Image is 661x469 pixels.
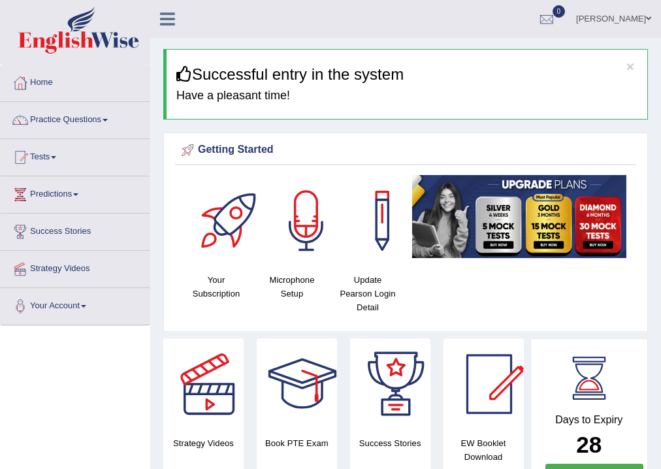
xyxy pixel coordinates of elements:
[1,176,150,209] a: Predictions
[626,59,634,73] button: ×
[1,251,150,283] a: Strategy Videos
[412,175,626,258] img: small5.jpg
[257,436,337,450] h4: Book PTE Exam
[261,273,323,300] h4: Microphone Setup
[443,436,524,464] h4: EW Booklet Download
[1,288,150,321] a: Your Account
[176,66,637,83] h3: Successful entry in the system
[1,214,150,246] a: Success Stories
[163,436,244,450] h4: Strategy Videos
[576,432,602,457] b: 28
[176,89,637,103] h4: Have a pleasant time!
[350,436,430,450] h4: Success Stories
[185,273,248,300] h4: Your Subscription
[1,139,150,172] a: Tests
[1,65,150,97] a: Home
[336,273,399,314] h4: Update Pearson Login Detail
[1,102,150,135] a: Practice Questions
[178,140,633,160] div: Getting Started
[553,5,566,18] span: 0
[545,414,634,426] h4: Days to Expiry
